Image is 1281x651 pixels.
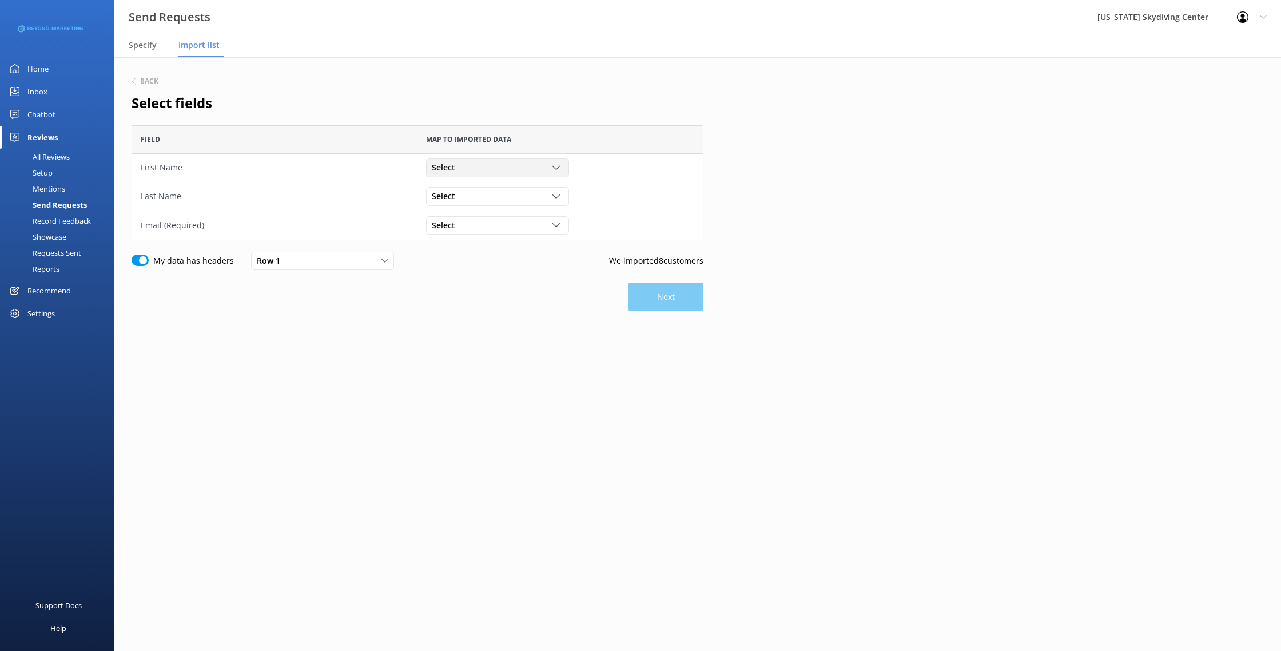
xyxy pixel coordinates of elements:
[129,39,157,51] span: Specify
[140,78,158,85] h6: Back
[132,154,703,240] div: grid
[27,103,55,126] div: Chatbot
[132,92,703,114] h2: Select fields
[7,149,70,165] div: All Reviews
[132,78,158,85] button: Back
[426,134,511,145] span: Map to imported data
[141,134,160,145] span: Field
[7,197,114,213] a: Send Requests
[141,190,409,203] div: Last Name
[27,302,55,325] div: Settings
[27,126,58,149] div: Reviews
[27,279,71,302] div: Recommend
[7,181,114,197] a: Mentions
[7,245,114,261] a: Requests Sent
[7,229,114,245] a: Showcase
[432,219,462,232] span: Select
[609,255,703,267] p: We imported 8 customers
[257,255,287,267] span: Row 1
[141,219,409,232] div: Email (Required)
[35,594,82,617] div: Support Docs
[7,165,53,181] div: Setup
[7,261,114,277] a: Reports
[7,261,59,277] div: Reports
[7,181,65,197] div: Mentions
[432,190,462,203] span: Select
[27,57,49,80] div: Home
[27,80,47,103] div: Inbox
[153,255,234,267] label: My data has headers
[7,229,66,245] div: Showcase
[7,213,91,229] div: Record Feedback
[50,617,66,640] div: Help
[7,149,114,165] a: All Reviews
[141,161,409,174] div: First Name
[178,39,220,51] span: Import list
[432,161,462,174] span: Select
[7,165,114,181] a: Setup
[7,197,87,213] div: Send Requests
[129,8,210,26] h3: Send Requests
[7,245,81,261] div: Requests Sent
[17,19,83,38] img: 3-1676954853.png
[7,213,114,229] a: Record Feedback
